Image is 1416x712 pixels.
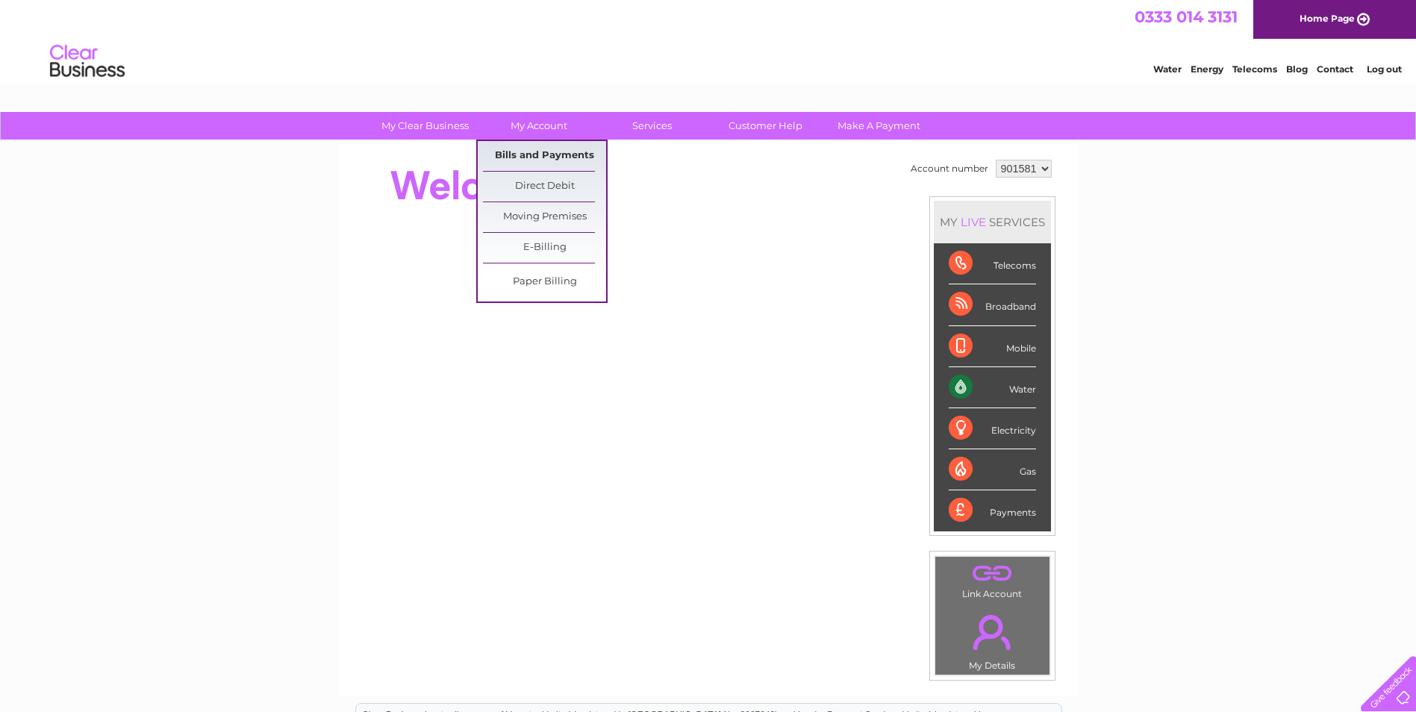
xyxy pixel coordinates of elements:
[949,367,1036,408] div: Water
[483,141,606,171] a: Bills and Payments
[1135,7,1238,26] a: 0333 014 3131
[949,326,1036,367] div: Mobile
[817,112,941,140] a: Make A Payment
[949,490,1036,531] div: Payments
[935,556,1050,603] td: Link Account
[949,284,1036,325] div: Broadband
[704,112,827,140] a: Customer Help
[1367,63,1402,75] a: Log out
[590,112,714,140] a: Services
[958,215,989,229] div: LIVE
[949,408,1036,449] div: Electricity
[939,560,1046,587] a: .
[934,201,1051,243] div: MY SERVICES
[1232,63,1277,75] a: Telecoms
[364,112,487,140] a: My Clear Business
[483,172,606,202] a: Direct Debit
[483,267,606,297] a: Paper Billing
[49,39,125,84] img: logo.png
[949,449,1036,490] div: Gas
[1153,63,1182,75] a: Water
[949,243,1036,284] div: Telecoms
[477,112,600,140] a: My Account
[939,606,1046,658] a: .
[1317,63,1353,75] a: Contact
[483,202,606,232] a: Moving Premises
[483,233,606,263] a: E-Billing
[1191,63,1223,75] a: Energy
[1286,63,1308,75] a: Blog
[356,8,1061,72] div: Clear Business is a trading name of Verastar Limited (registered in [GEOGRAPHIC_DATA] No. 3667643...
[935,602,1050,675] td: My Details
[907,156,992,181] td: Account number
